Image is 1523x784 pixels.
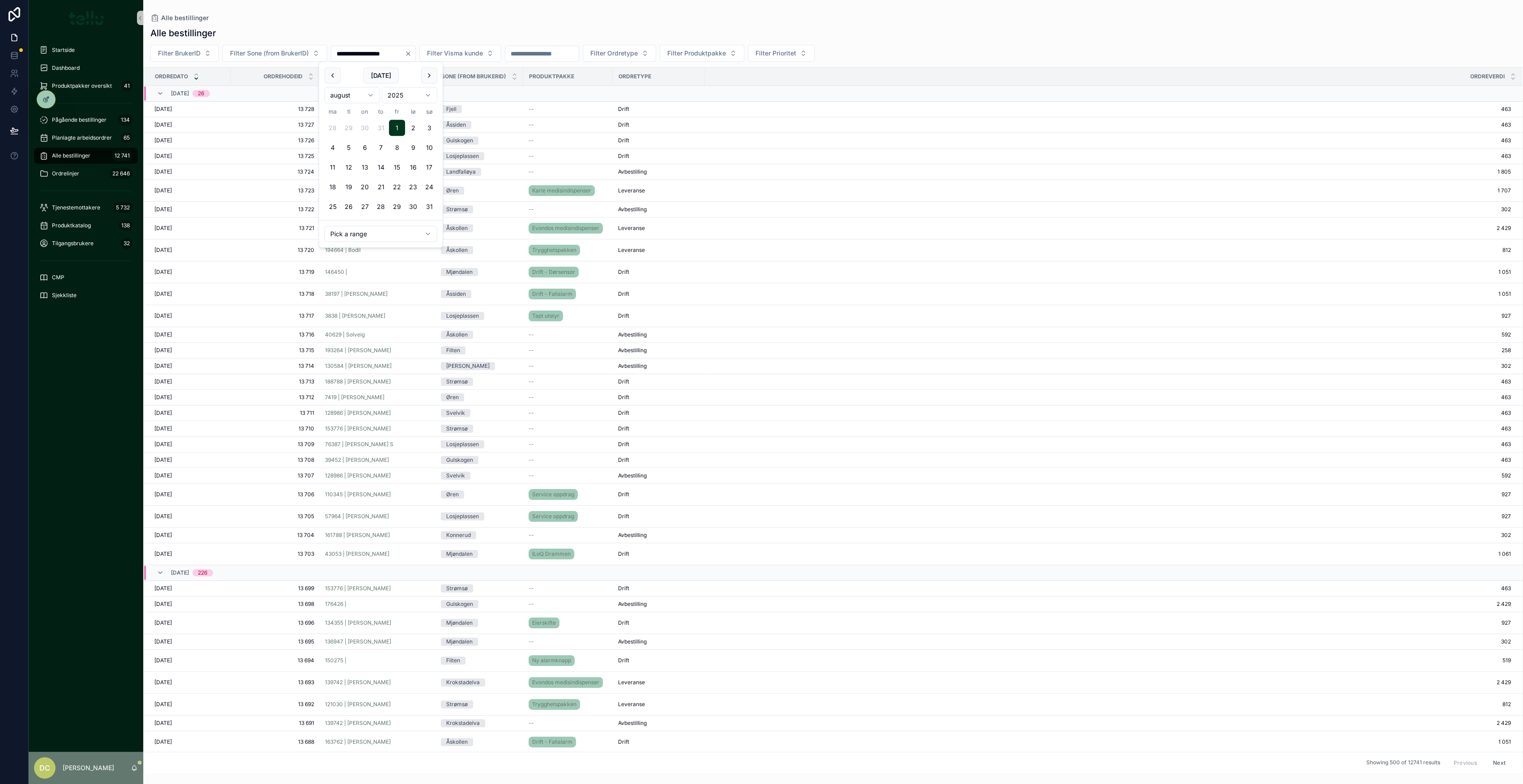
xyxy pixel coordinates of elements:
div: Filten [446,346,460,354]
a: 13 720 [236,247,314,254]
a: [DATE] [154,247,225,254]
button: mandag 4. august 2025 [324,140,341,156]
a: Ordrelinjer22 646 [34,166,138,182]
span: Drift [618,290,629,298]
span: 3838 | [PERSON_NAME] [325,312,385,320]
a: -- [529,168,607,175]
a: 812 [705,247,1511,254]
span: Evondos medisindispenser [532,225,599,232]
a: Øren [441,187,518,195]
a: Leveranse [618,187,699,194]
a: 194664 | Bodil [325,247,430,254]
span: Tjenestemottakere [52,204,100,211]
a: -- [529,153,607,160]
span: 927 [705,312,1511,320]
span: [DATE] [154,312,172,320]
span: Avbestilling [618,331,647,338]
div: 65 [121,132,132,143]
span: 302 [705,206,1511,213]
a: 13 713 [236,378,314,385]
a: 130584 | [PERSON_NAME] [325,362,392,370]
span: [DATE] [154,331,172,338]
img: App logo [68,11,104,25]
button: onsdag 6. august 2025 [357,140,373,156]
div: Fjell [446,105,456,113]
a: Åskollen [441,224,518,232]
a: 592 [705,331,1511,338]
span: Drift [618,106,629,113]
span: -- [529,362,534,370]
a: [DATE] [154,206,225,213]
a: Alle bestillinger12 741 [34,148,138,164]
a: 13 722 [236,206,314,213]
span: Tilgangsbrukere [52,240,94,247]
a: 13 714 [236,362,314,370]
span: 194664 | Bodil [325,247,361,254]
a: Drift - Fallalarm [529,287,607,301]
a: 13 716 [236,331,314,338]
a: Avbestilling [618,347,699,354]
a: Avbestilling [618,206,699,213]
a: Alle bestillinger [150,13,209,22]
a: [DATE] [154,312,225,320]
button: fredag 22. august 2025 [389,179,405,195]
a: Åskollen [441,331,518,339]
a: 193264 | [PERSON_NAME] [325,347,391,354]
a: 13 723 [236,187,314,194]
span: Avbestilling [618,347,647,354]
div: Mjøndalen [446,268,473,276]
div: [PERSON_NAME] [446,362,490,370]
span: Filter Sone (from BrukerID) [230,49,309,58]
a: 13 724 [236,168,314,175]
span: Ordrelinjer [52,170,79,177]
a: [DATE] [154,225,225,232]
a: 13 725 [236,153,314,160]
span: -- [529,121,534,128]
a: Strømsø [441,205,518,213]
div: 32 [121,238,132,249]
button: torsdag 21. august 2025 [373,179,389,195]
button: søndag 31. august 2025 [421,199,437,215]
a: Leveranse [618,247,699,254]
div: 134 [118,115,132,125]
span: Sjekkliste [52,292,77,299]
a: Avbestilling [618,168,699,175]
span: [DATE] [154,121,172,128]
a: 13 715 [236,347,314,354]
span: -- [529,347,534,354]
span: [DATE] [154,290,172,298]
button: Select Button [583,45,656,62]
span: Produktpakker oversikt [52,82,112,89]
span: 13 726 [236,137,314,144]
a: 130584 | [PERSON_NAME] [325,362,430,370]
a: [DATE] [154,362,225,370]
a: 463 [705,106,1511,113]
span: 13 721 [236,225,314,232]
span: 40629 | Solveig [325,331,365,338]
button: lørdag 2. august 2025 [405,120,421,136]
span: Dashboard [52,64,80,72]
a: Landfalløya [441,168,518,176]
span: [DATE] [154,225,172,232]
a: Losjeplassen [441,312,518,320]
button: tirsdag 26. august 2025 [341,199,357,215]
button: Select Button [222,45,327,62]
span: [DATE] [154,347,172,354]
span: Drift [618,137,629,144]
a: 13 728 [236,106,314,113]
span: [DATE] [154,153,172,160]
span: -- [529,137,534,144]
button: fredag 1. august 2025, selected [389,120,405,136]
a: Drift [618,106,699,113]
span: 13 717 [236,312,314,320]
button: lørdag 9. august 2025 [405,140,421,156]
a: Produktpakker oversikt41 [34,78,138,94]
a: [DATE] [154,168,225,175]
span: Avbestilling [618,168,647,175]
div: Åskollen [446,246,468,254]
